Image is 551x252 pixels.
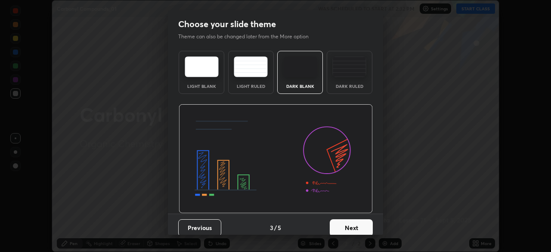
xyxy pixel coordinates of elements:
button: Previous [178,219,221,236]
div: Light Blank [184,84,219,88]
div: Dark Ruled [332,84,367,88]
p: Theme can also be changed later from the More option [178,33,318,40]
div: Dark Blank [283,84,317,88]
h4: 5 [278,223,281,232]
img: darkRuledTheme.de295e13.svg [332,56,366,77]
h4: 3 [270,223,273,232]
button: Next [330,219,373,236]
h2: Choose your slide theme [178,19,276,30]
div: Light Ruled [234,84,268,88]
img: lightRuledTheme.5fabf969.svg [234,56,268,77]
img: darkTheme.f0cc69e5.svg [283,56,317,77]
h4: / [274,223,277,232]
img: lightTheme.e5ed3b09.svg [185,56,219,77]
img: darkThemeBanner.d06ce4a2.svg [179,104,373,214]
